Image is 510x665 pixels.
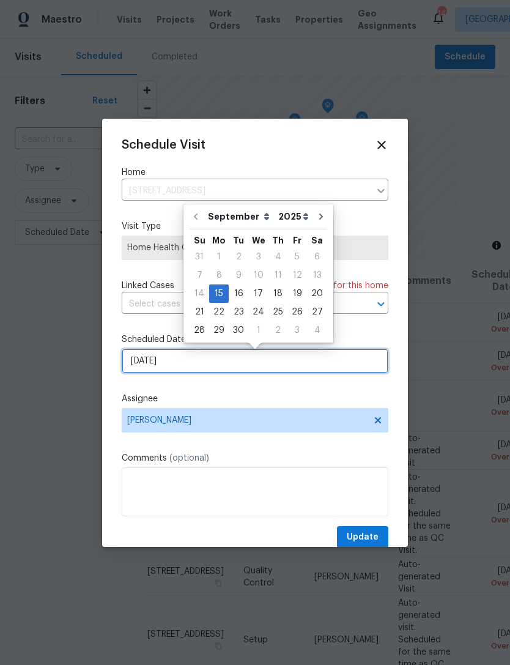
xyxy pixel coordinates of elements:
label: Home [122,166,388,179]
div: 4 [268,248,287,266]
button: Go to previous month [187,204,205,229]
div: Tue Sep 16 2025 [229,284,248,303]
div: Mon Sep 22 2025 [209,303,229,321]
label: Visit Type [122,220,388,232]
button: Update [337,526,388,549]
label: Scheduled Date [122,333,388,346]
div: 14 [190,285,209,302]
div: Thu Sep 25 2025 [268,303,287,321]
div: Fri Sep 26 2025 [287,303,307,321]
input: Enter in an address [122,182,370,201]
abbr: Tuesday [233,236,244,245]
div: Tue Sep 30 2025 [229,321,248,340]
div: Wed Sep 10 2025 [248,266,268,284]
div: 27 [307,303,327,321]
div: 23 [229,303,248,321]
div: 15 [209,285,229,302]
button: Go to next month [312,204,330,229]
div: 5 [287,248,307,266]
span: Schedule Visit [122,139,205,151]
button: Open [372,295,390,313]
div: Mon Sep 15 2025 [209,284,229,303]
div: Sat Sep 20 2025 [307,284,327,303]
div: Fri Sep 12 2025 [287,266,307,284]
div: Mon Sep 29 2025 [209,321,229,340]
div: 3 [287,322,307,339]
div: 31 [190,248,209,266]
div: Thu Oct 02 2025 [268,321,287,340]
label: Comments [122,452,388,464]
input: Select cases [122,295,354,314]
div: Sat Sep 13 2025 [307,266,327,284]
div: Mon Sep 01 2025 [209,248,229,266]
div: Sun Aug 31 2025 [190,248,209,266]
span: Update [347,530,379,545]
div: 11 [268,267,287,284]
div: 26 [287,303,307,321]
abbr: Saturday [311,236,323,245]
div: 25 [268,303,287,321]
abbr: Monday [212,236,226,245]
div: Sat Sep 27 2025 [307,303,327,321]
div: Sun Sep 28 2025 [190,321,209,340]
div: 22 [209,303,229,321]
div: 12 [287,267,307,284]
div: Tue Sep 02 2025 [229,248,248,266]
abbr: Sunday [194,236,205,245]
div: 20 [307,285,327,302]
div: 18 [268,285,287,302]
input: M/D/YYYY [122,349,388,373]
div: 24 [248,303,268,321]
div: 13 [307,267,327,284]
div: 8 [209,267,229,284]
div: Wed Sep 24 2025 [248,303,268,321]
div: 1 [209,248,229,266]
div: 17 [248,285,268,302]
div: 10 [248,267,268,284]
div: Sat Oct 04 2025 [307,321,327,340]
div: 28 [190,322,209,339]
div: Fri Sep 05 2025 [287,248,307,266]
div: Sun Sep 07 2025 [190,266,209,284]
span: Close [375,138,388,152]
abbr: Thursday [272,236,284,245]
label: Assignee [122,393,388,405]
div: 29 [209,322,229,339]
span: (optional) [169,454,209,463]
div: 1 [248,322,268,339]
div: 4 [307,322,327,339]
div: Wed Oct 01 2025 [248,321,268,340]
div: 19 [287,285,307,302]
span: [PERSON_NAME] [127,415,367,425]
div: Thu Sep 04 2025 [268,248,287,266]
div: 3 [248,248,268,266]
div: Thu Sep 18 2025 [268,284,287,303]
div: Fri Sep 19 2025 [287,284,307,303]
div: Sat Sep 06 2025 [307,248,327,266]
div: Wed Sep 17 2025 [248,284,268,303]
div: 16 [229,285,248,302]
div: Wed Sep 03 2025 [248,248,268,266]
div: 6 [307,248,327,266]
span: Linked Cases [122,280,174,292]
abbr: Wednesday [252,236,265,245]
div: 21 [190,303,209,321]
div: Thu Sep 11 2025 [268,266,287,284]
div: Sun Sep 21 2025 [190,303,209,321]
div: 9 [229,267,248,284]
div: Sun Sep 14 2025 [190,284,209,303]
div: Mon Sep 08 2025 [209,266,229,284]
div: 2 [268,322,287,339]
div: 30 [229,322,248,339]
div: Tue Sep 09 2025 [229,266,248,284]
select: Month [205,207,275,226]
abbr: Friday [293,236,301,245]
div: 2 [229,248,248,266]
select: Year [275,207,312,226]
div: Tue Sep 23 2025 [229,303,248,321]
span: Home Health Checkup [127,242,383,254]
div: 7 [190,267,209,284]
div: Fri Oct 03 2025 [287,321,307,340]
